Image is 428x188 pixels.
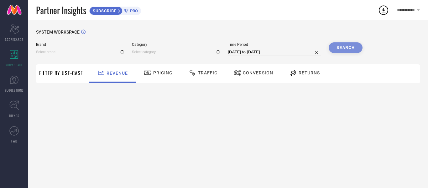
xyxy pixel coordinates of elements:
[36,4,86,17] span: Partner Insights
[36,49,124,55] input: Select brand
[90,8,118,13] span: SUBSCRIBE
[153,70,173,75] span: Pricing
[11,139,17,143] span: FWD
[6,62,23,67] span: WORKSPACE
[228,48,321,56] input: Select time period
[36,42,124,47] span: Brand
[36,30,80,35] span: SYSTEM WORKSPACE
[89,5,141,15] a: SUBSCRIBEPRO
[5,37,23,42] span: SCORECARDS
[39,69,83,77] span: Filter By Use-Case
[132,42,220,47] span: Category
[107,71,128,76] span: Revenue
[9,113,19,118] span: TRENDS
[5,88,24,93] span: SUGGESTIONS
[299,70,320,75] span: Returns
[228,42,321,47] span: Time Period
[198,70,217,75] span: Traffic
[128,8,138,13] span: PRO
[132,49,220,55] input: Select category
[243,70,273,75] span: Conversion
[378,4,389,16] div: Open download list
